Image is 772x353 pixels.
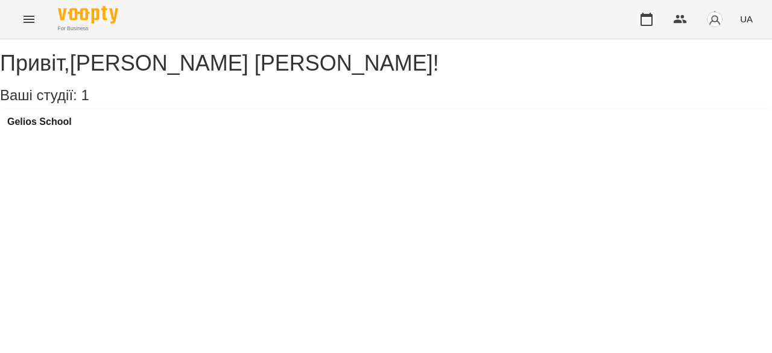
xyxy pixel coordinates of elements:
span: UA [740,13,753,25]
button: Menu [14,5,43,34]
button: UA [735,8,758,30]
img: avatar_s.png [706,11,723,28]
img: Voopty Logo [58,6,118,24]
span: For Business [58,25,118,33]
span: 1 [81,87,89,103]
a: Gelios School [7,116,72,127]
